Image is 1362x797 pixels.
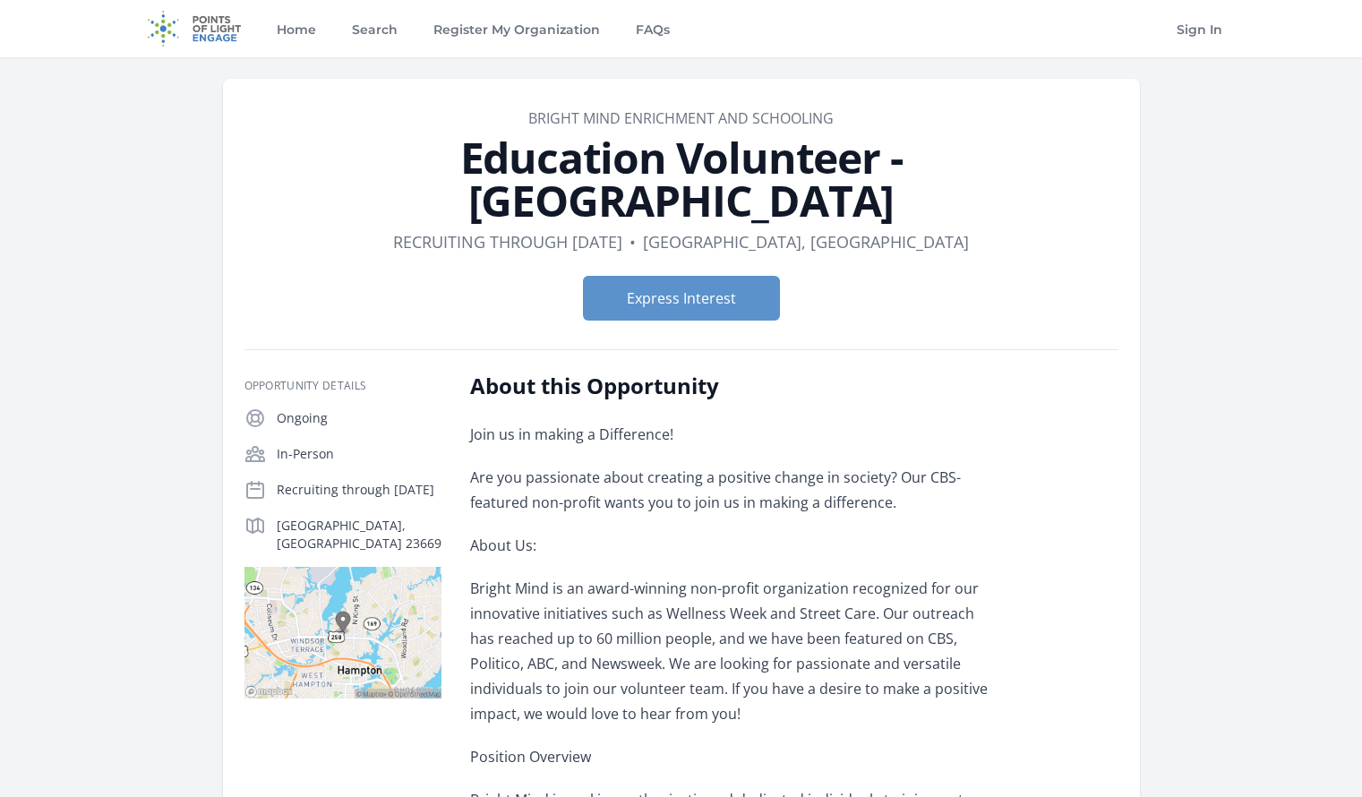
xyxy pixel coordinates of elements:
dd: [GEOGRAPHIC_DATA], [GEOGRAPHIC_DATA] [643,229,969,254]
h1: Education Volunteer - [GEOGRAPHIC_DATA] [244,136,1118,222]
p: Recruiting through [DATE] [277,481,441,499]
dd: Recruiting through [DATE] [393,229,622,254]
p: Bright Mind is an award-winning non-profit organization recognized for our innovative initiatives... [470,576,994,726]
p: Join us in making a Difference! [470,422,994,447]
p: About Us: [470,533,994,558]
h3: Opportunity Details [244,379,441,393]
p: Ongoing [277,409,441,427]
h2: About this Opportunity [470,372,994,400]
p: [GEOGRAPHIC_DATA], [GEOGRAPHIC_DATA] 23669 [277,517,441,553]
p: Are you passionate about creating a positive change in society? Our CBS-featured non-profit wants... [470,465,994,515]
p: In-Person [277,445,441,463]
a: BRIGHT MIND ENRICHMENT AND SCHOOLING [528,108,834,128]
p: Position Overview [470,744,994,769]
button: Express Interest [583,276,780,321]
div: • [630,229,636,254]
img: Map [244,567,441,698]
